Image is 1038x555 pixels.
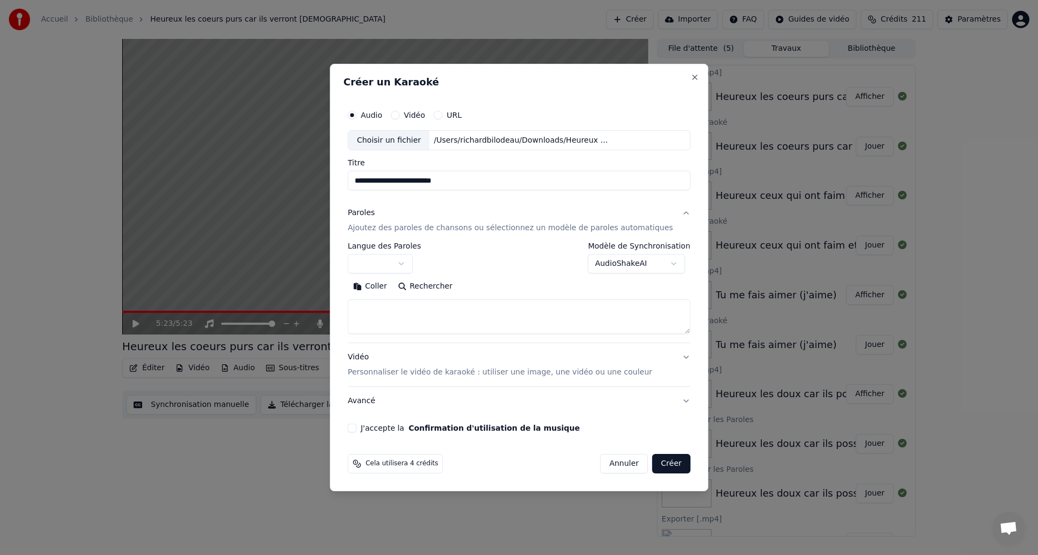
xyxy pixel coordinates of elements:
[348,159,690,167] label: Titre
[348,131,429,150] div: Choisir un fichier
[348,199,690,243] button: ParolesAjoutez des paroles de chansons ou sélectionnez un modèle de paroles automatiques
[430,135,614,146] div: /Users/richardbilodeau/Downloads/Heureux les artisans de paix.wav
[588,243,690,250] label: Modèle de Synchronisation
[348,367,652,378] p: Personnaliser le vidéo de karaoké : utiliser une image, une vidéo ou une couleur
[653,454,690,473] button: Créer
[348,243,421,250] label: Langue des Paroles
[447,111,462,119] label: URL
[392,278,458,296] button: Rechercher
[348,223,673,234] p: Ajoutez des paroles de chansons ou sélectionnez un modèle de paroles automatiques
[348,352,652,378] div: Vidéo
[348,344,690,387] button: VidéoPersonnaliser le vidéo de karaoké : utiliser une image, une vidéo ou une couleur
[361,424,580,432] label: J'accepte la
[365,459,438,468] span: Cela utilisera 4 crédits
[404,111,425,119] label: Vidéo
[343,77,695,87] h2: Créer un Karaoké
[348,387,690,415] button: Avancé
[600,454,648,473] button: Annuler
[348,208,375,219] div: Paroles
[348,278,392,296] button: Coller
[348,243,690,343] div: ParolesAjoutez des paroles de chansons ou sélectionnez un modèle de paroles automatiques
[409,424,580,432] button: J'accepte la
[361,111,382,119] label: Audio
